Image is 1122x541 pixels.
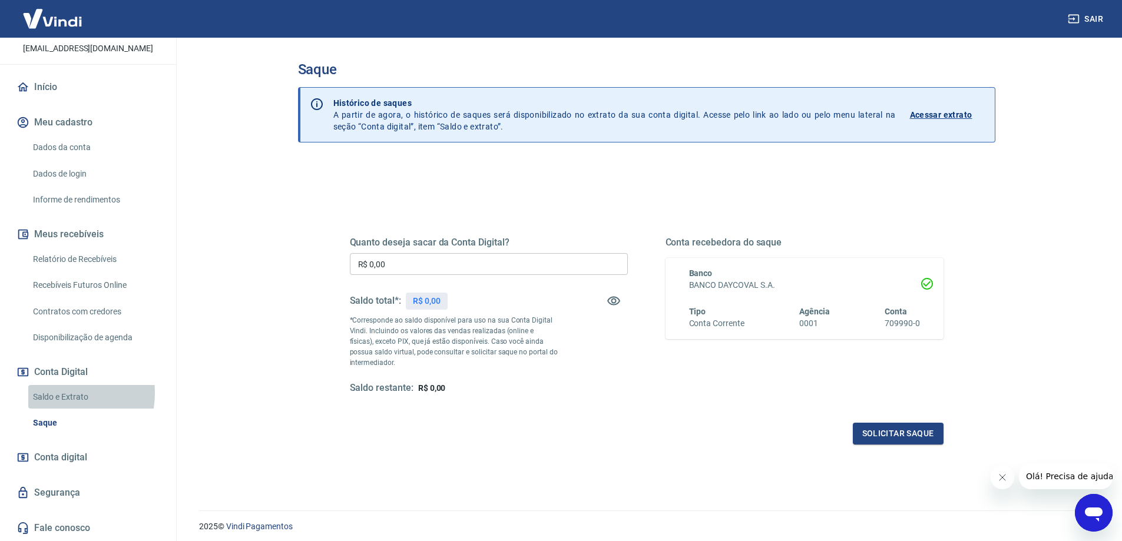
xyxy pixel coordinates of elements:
[885,317,920,330] h6: 709990-0
[689,279,920,291] h6: BANCO DAYCOVAL S.A.
[28,135,162,160] a: Dados da conta
[14,1,91,36] img: Vindi
[799,307,830,316] span: Agência
[28,247,162,271] a: Relatório de Recebíveis
[1065,8,1108,30] button: Sair
[799,317,830,330] h6: 0001
[666,237,944,248] h5: Conta recebedora do saque
[14,109,162,135] button: Meu cadastro
[199,520,1094,533] p: 2025 ©
[28,188,162,212] a: Informe de rendimentos
[350,295,401,307] h5: Saldo total*:
[689,317,744,330] h6: Conta Corrente
[1019,463,1113,489] iframe: Mensagem da empresa
[350,237,628,248] h5: Quanto deseja sacar da Conta Digital?
[418,383,446,393] span: R$ 0,00
[853,423,944,444] button: Solicitar saque
[333,97,896,109] p: Histórico de saques
[910,97,985,132] a: Acessar extrato
[14,359,162,385] button: Conta Digital
[885,307,907,316] span: Conta
[350,315,558,368] p: *Corresponde ao saldo disponível para uso na sua Conta Digital Vindi. Incluindo os valores das ve...
[226,522,293,531] a: Vindi Pagamentos
[41,25,135,38] p: [PERSON_NAME]
[333,97,896,132] p: A partir de agora, o histórico de saques será disponibilizado no extrato da sua conta digital. Ac...
[14,74,162,100] a: Início
[28,411,162,435] a: Saque
[689,307,706,316] span: Tipo
[28,273,162,297] a: Recebíveis Futuros Online
[28,385,162,409] a: Saldo e Extrato
[23,42,153,55] p: [EMAIL_ADDRESS][DOMAIN_NAME]
[350,382,413,394] h5: Saldo restante:
[7,8,99,18] span: Olá! Precisa de ajuda?
[991,466,1014,489] iframe: Fechar mensagem
[28,326,162,350] a: Disponibilização de agenda
[1075,494,1113,532] iframe: Botão para abrir a janela de mensagens
[14,480,162,506] a: Segurança
[28,300,162,324] a: Contratos com credores
[14,444,162,470] a: Conta digital
[910,109,972,121] p: Acessar extrato
[298,61,995,78] h3: Saque
[14,221,162,247] button: Meus recebíveis
[14,515,162,541] a: Fale conosco
[413,295,441,307] p: R$ 0,00
[689,268,713,278] span: Banco
[28,162,162,186] a: Dados de login
[34,449,87,466] span: Conta digital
